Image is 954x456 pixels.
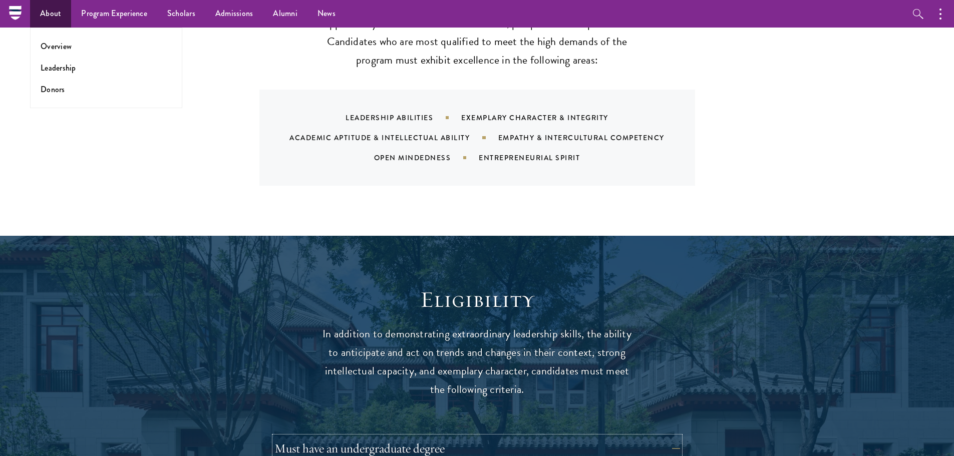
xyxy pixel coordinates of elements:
a: Leadership [41,62,76,74]
a: Donors [41,84,65,95]
div: Empathy & Intercultural Competency [498,133,690,143]
div: Academic Aptitude & Intellectual Ability [289,133,498,143]
h2: Eligibility [322,286,632,314]
a: Overview [41,41,72,52]
div: Open Mindedness [374,153,479,163]
div: Leadership Abilities [346,113,461,123]
div: Exemplary Character & Integrity [461,113,633,123]
p: In addition to demonstrating extraordinary leadership skills, the ability to anticipate and act o... [322,325,632,399]
div: Entrepreneurial Spirit [479,153,605,163]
